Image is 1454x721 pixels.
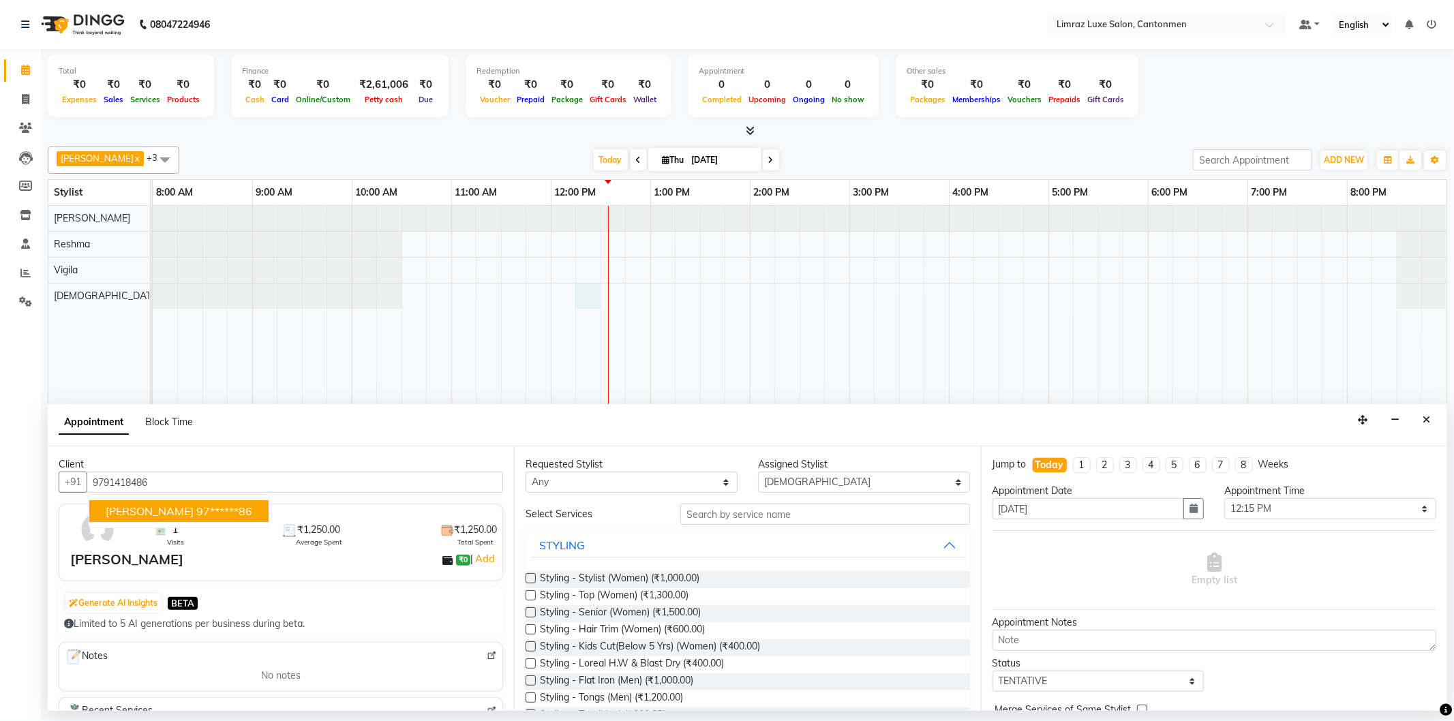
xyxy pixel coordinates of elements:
a: x [134,153,140,164]
div: ₹0 [630,77,660,93]
div: Appointment Time [1224,484,1436,498]
span: Voucher [476,95,513,104]
span: No notes [261,669,301,683]
span: Services [127,95,164,104]
span: Petty cash [361,95,406,104]
div: Today [1035,458,1064,472]
span: Gift Cards [586,95,630,104]
a: 3:00 PM [850,183,893,202]
span: Prepaids [1045,95,1084,104]
span: Styling - Loreal H.W & Blast Dry (₹400.00) [540,656,724,673]
div: ₹0 [1045,77,1084,93]
a: 6:00 PM [1149,183,1192,202]
input: 2025-09-04 [688,150,756,170]
button: Generate AI Insights [65,594,161,613]
button: ADD NEW [1320,151,1367,170]
span: Merge Services of Same Stylist [995,703,1132,720]
span: +3 [147,152,168,163]
a: 7:00 PM [1248,183,1291,202]
span: Sales [100,95,127,104]
span: Upcoming [745,95,789,104]
div: 0 [745,77,789,93]
img: avatar [78,510,117,549]
span: Card [268,95,292,104]
span: Ongoing [789,95,828,104]
span: ₹1,250.00 [297,523,340,537]
span: No show [828,95,868,104]
div: Appointment Notes [993,615,1436,630]
span: Thu [659,155,688,165]
div: ₹0 [59,77,100,93]
div: ₹0 [164,77,203,93]
div: Appointment Date [993,484,1205,498]
img: logo [35,5,128,44]
a: Add [473,551,497,567]
div: STYLING [539,537,585,553]
div: ₹0 [476,77,513,93]
span: Styling - Senior (Women) (₹1,500.00) [540,605,701,622]
span: Online/Custom [292,95,354,104]
span: Gift Cards [1084,95,1127,104]
span: Completed [699,95,745,104]
a: 8:00 AM [153,183,196,202]
div: Select Services [515,507,670,521]
li: 7 [1212,457,1230,473]
a: 9:00 AM [253,183,297,202]
span: | [470,551,497,567]
div: ₹0 [586,77,630,93]
div: ₹0 [292,77,354,93]
div: Appointment [699,65,868,77]
span: Appointment [59,410,129,435]
div: Assigned Stylist [758,457,970,472]
a: 1:00 PM [651,183,694,202]
span: Memberships [949,95,1004,104]
div: ₹2,61,006 [354,77,414,93]
span: Prepaid [513,95,548,104]
a: 4:00 PM [950,183,993,202]
span: Styling - Kids Cut(Below 5 Yrs) (Women) (₹400.00) [540,639,760,656]
div: ₹0 [414,77,438,93]
div: 0 [699,77,745,93]
span: [PERSON_NAME] [61,153,134,164]
div: 0 [789,77,828,93]
li: 1 [1073,457,1091,473]
div: Client [59,457,503,472]
span: Today [594,149,628,170]
a: 11:00 AM [452,183,501,202]
div: Status [993,656,1205,671]
span: Styling - Tongs (Men) (₹1,200.00) [540,690,683,707]
div: 0 [828,77,868,93]
div: Other sales [907,65,1127,77]
span: Total Spent [457,537,494,547]
li: 6 [1189,457,1207,473]
div: ₹0 [1084,77,1127,93]
button: STYLING [531,533,964,557]
span: Package [548,95,586,104]
div: Requested Stylist [526,457,738,472]
span: Styling - Stylist (Women) (₹1,000.00) [540,571,699,588]
span: Styling - Hair Trim (Women) (₹600.00) [540,622,705,639]
a: 2:00 PM [751,183,793,202]
li: 3 [1119,457,1137,473]
span: Empty list [1192,553,1237,587]
div: Total [59,65,203,77]
div: ₹0 [907,77,949,93]
span: Visits [167,537,184,547]
span: Expenses [59,95,100,104]
div: ₹0 [513,77,548,93]
div: ₹0 [548,77,586,93]
a: 10:00 AM [352,183,402,202]
span: [PERSON_NAME] [106,504,194,518]
span: ₹1,250.00 [454,523,497,537]
div: ₹0 [100,77,127,93]
li: 8 [1235,457,1253,473]
li: 5 [1166,457,1183,473]
span: 1 [172,523,178,537]
li: 4 [1142,457,1160,473]
span: Cash [242,95,268,104]
div: ₹0 [242,77,268,93]
span: Stylist [54,186,82,198]
div: Jump to [993,457,1027,472]
div: ₹0 [127,77,164,93]
input: yyyy-mm-dd [993,498,1185,519]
